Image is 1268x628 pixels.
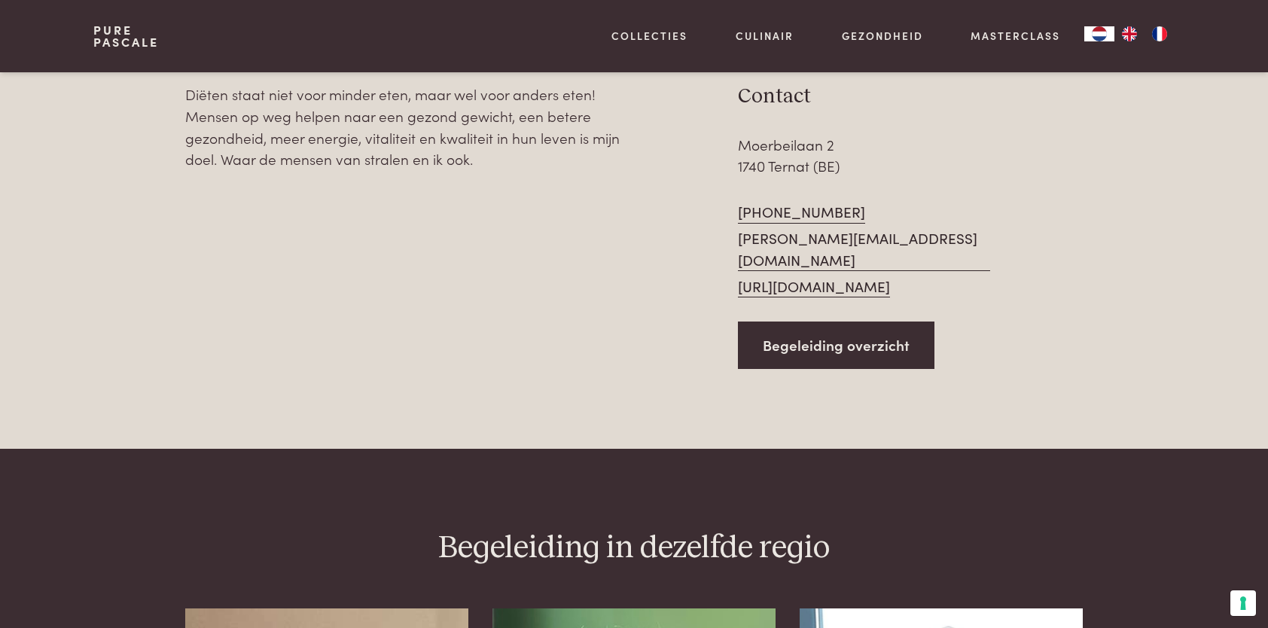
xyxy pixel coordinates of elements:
[738,201,865,224] a: [PHONE_NUMBER]
[93,24,159,48] a: PurePascale
[611,28,687,44] a: Collecties
[1145,26,1175,41] a: FR
[736,28,794,44] a: Culinair
[971,28,1060,44] a: Masterclass
[1114,26,1175,41] ul: Language list
[93,529,1175,569] h2: Begeleiding in dezelfde regio
[1084,26,1114,41] div: Language
[185,84,622,170] p: Diëten staat niet voor minder eten, maar wel voor anders eten! Mensen op weg helpen naar een gezo...
[1230,590,1256,616] button: Uw voorkeuren voor toestemming voor trackingtechnologieën
[1084,26,1175,41] aside: Language selected: Nederlands
[738,276,890,298] a: [URL][DOMAIN_NAME]
[738,134,990,177] div: Moerbeilaan 2 1740 Ternat (BE)
[1114,26,1145,41] a: EN
[738,322,934,369] a: Begeleiding overzicht
[1084,26,1114,41] a: NL
[738,84,990,110] h3: Contact
[842,28,923,44] a: Gezondheid
[738,227,990,271] a: [PERSON_NAME][EMAIL_ADDRESS][DOMAIN_NAME]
